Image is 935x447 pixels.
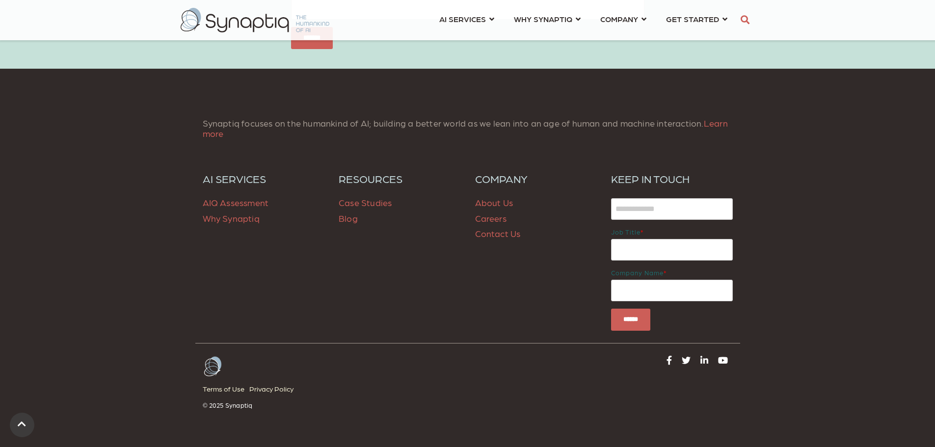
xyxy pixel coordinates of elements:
[181,8,329,32] img: synaptiq logo-2
[439,12,486,26] span: AI SERVICES
[429,2,737,38] nav: menu
[611,269,664,276] span: Company name
[475,197,513,208] a: About Us
[249,382,298,395] a: Privacy Policy
[203,118,728,139] a: Learn more
[439,10,494,28] a: AI SERVICES
[339,172,460,185] a: RESOURCES
[514,12,572,26] span: WHY SYNAPTIQ
[203,197,269,208] a: AIQ Assessment
[339,197,392,208] a: Case Studies
[475,213,507,223] a: Careers
[666,12,719,26] span: GET STARTED
[203,382,460,401] div: Navigation Menu
[203,382,249,395] a: Terms of Use
[514,10,581,28] a: WHY SYNAPTIQ
[203,401,460,409] p: © 2025 Synaptiq
[203,172,324,185] a: AI SERVICES
[339,213,358,223] a: Blog
[475,228,521,238] a: Contact Us
[203,356,222,377] img: Arctic-White Butterfly logo
[611,172,733,185] h6: KEEP IN TOUCH
[600,12,638,26] span: COMPANY
[666,10,727,28] a: GET STARTED
[475,172,597,185] a: COMPANY
[203,213,260,223] a: Why Synaptiq
[611,228,641,236] span: Job title
[203,118,728,139] span: Synaptiq focuses on the humankind of AI; building a better world as we lean into an age of human ...
[600,10,646,28] a: COMPANY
